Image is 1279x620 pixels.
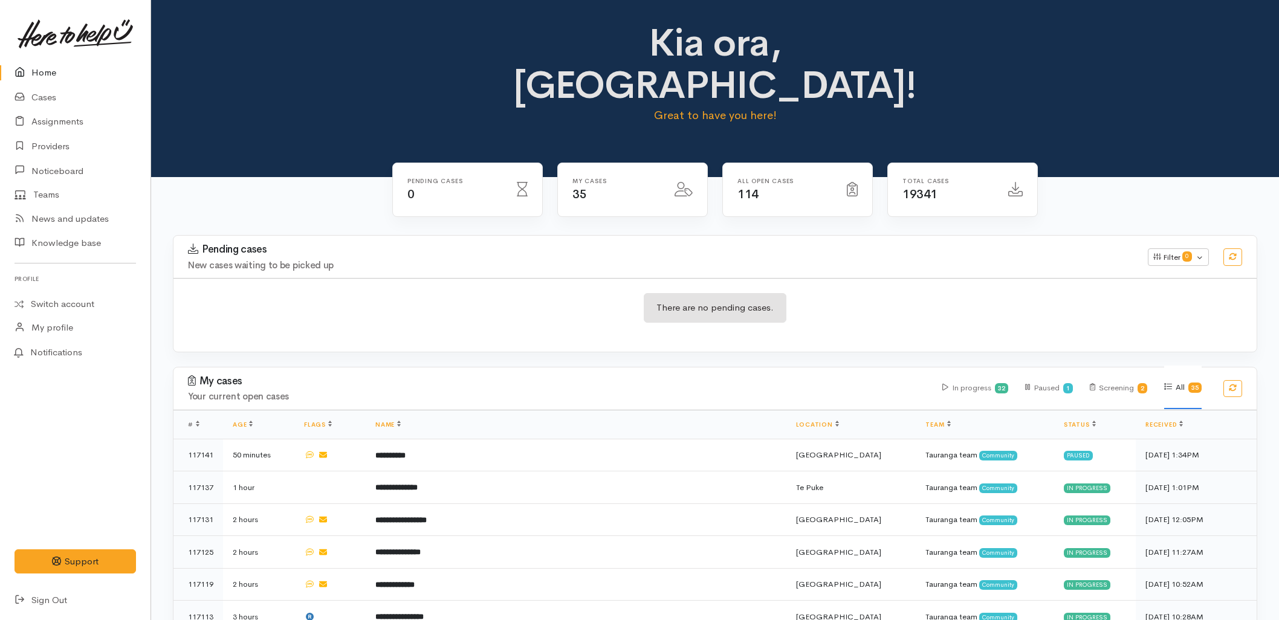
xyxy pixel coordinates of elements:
a: Flags [304,421,332,428]
b: 1 [1066,384,1070,392]
span: Te Puke [796,482,823,492]
div: Paused [1025,366,1073,409]
p: Great to have you here! [448,107,983,124]
td: 117131 [173,503,223,536]
span: [GEOGRAPHIC_DATA] [796,450,881,460]
span: Community [979,483,1017,493]
button: Support [15,549,136,574]
span: Community [979,451,1017,460]
div: In progress [942,366,1008,409]
span: 19341 [902,187,937,202]
div: In progress [1064,483,1110,493]
span: [GEOGRAPHIC_DATA] [796,579,881,589]
h4: New cases waiting to be picked up [188,260,1133,271]
td: [DATE] 11:27AM [1136,536,1257,569]
span: 114 [737,187,759,202]
td: 50 minutes [223,439,294,471]
b: 35 [1191,384,1199,392]
td: [DATE] 1:01PM [1136,471,1257,504]
h6: Total cases [902,178,994,184]
td: Tauranga team [916,503,1054,536]
td: Tauranga team [916,568,1054,601]
h4: Your current open cases [188,392,928,402]
td: Tauranga team [916,471,1054,504]
b: 2 [1141,384,1144,392]
b: 32 [998,384,1005,392]
span: [GEOGRAPHIC_DATA] [796,514,881,525]
h3: My cases [188,375,928,387]
td: 117125 [173,536,223,569]
td: 117137 [173,471,223,504]
h6: My cases [572,178,660,184]
td: Tauranga team [916,536,1054,569]
span: Community [979,515,1017,525]
a: Status [1064,421,1096,428]
td: 1 hour [223,471,294,504]
span: 0 [407,187,415,202]
div: In progress [1064,515,1110,525]
a: Name [375,421,401,428]
div: There are no pending cases. [644,293,786,323]
span: [GEOGRAPHIC_DATA] [796,547,881,557]
td: 117141 [173,439,223,471]
div: Paused [1064,451,1093,460]
div: All [1164,366,1202,409]
td: 2 hours [223,568,294,601]
td: 2 hours [223,536,294,569]
button: Filter0 [1148,248,1209,266]
h6: Pending cases [407,178,502,184]
span: Community [979,548,1017,558]
a: Team [925,421,950,428]
span: # [188,421,199,428]
td: [DATE] 1:34PM [1136,439,1257,471]
a: Age [233,421,253,428]
td: 2 hours [223,503,294,536]
span: 0 [1182,251,1192,261]
td: Tauranga team [916,439,1054,471]
a: Received [1145,421,1183,428]
a: Location [796,421,839,428]
h6: All Open cases [737,178,832,184]
div: In progress [1064,548,1110,558]
div: In progress [1064,580,1110,590]
div: Screening [1090,366,1148,409]
h3: Pending cases [188,244,1133,256]
span: Community [979,580,1017,590]
td: [DATE] 12:05PM [1136,503,1257,536]
td: [DATE] 10:52AM [1136,568,1257,601]
span: 35 [572,187,586,202]
h6: Profile [15,271,136,287]
td: 117119 [173,568,223,601]
h1: Kia ora, [GEOGRAPHIC_DATA]! [448,22,983,107]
